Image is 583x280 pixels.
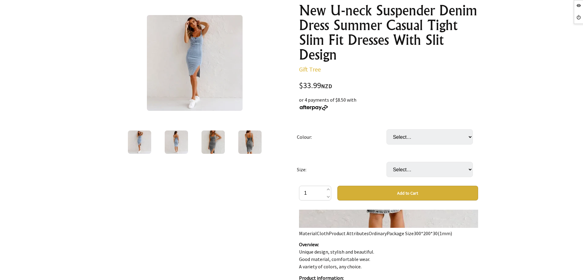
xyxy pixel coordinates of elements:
h1: New U-neck Suspender Denim Dress Summer Casual Tight Slim Fit Dresses With Slit Design [299,3,478,62]
img: Afterpay [299,105,328,111]
img: New U-neck Suspender Denim Dress Summer Casual Tight Slim Fit Dresses With Slit Design [128,130,151,154]
img: New U-neck Suspender Denim Dress Summer Casual Tight Slim Fit Dresses With Slit Design [165,130,188,154]
img: New U-neck Suspender Denim Dress Summer Casual Tight Slim Fit Dresses With Slit Design [201,130,225,154]
img: New U-neck Suspender Denim Dress Summer Casual Tight Slim Fit Dresses With Slit Design [238,130,262,154]
div: or 4 payments of $8.50 with [299,96,478,111]
td: Size: [297,153,386,186]
img: New U-neck Suspender Denim Dress Summer Casual Tight Slim Fit Dresses With Slit Design [147,15,243,111]
div: $33.99 [299,82,478,90]
strong: Overview: [299,241,319,247]
a: Gift Tree [299,65,321,73]
span: NZD [321,83,332,90]
p: Unique design, stylish and beautiful. Good material, comfortable wear. A variety of colors, any c... [299,241,478,270]
td: Colour: [297,121,386,153]
button: Add to Cart [337,186,478,200]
